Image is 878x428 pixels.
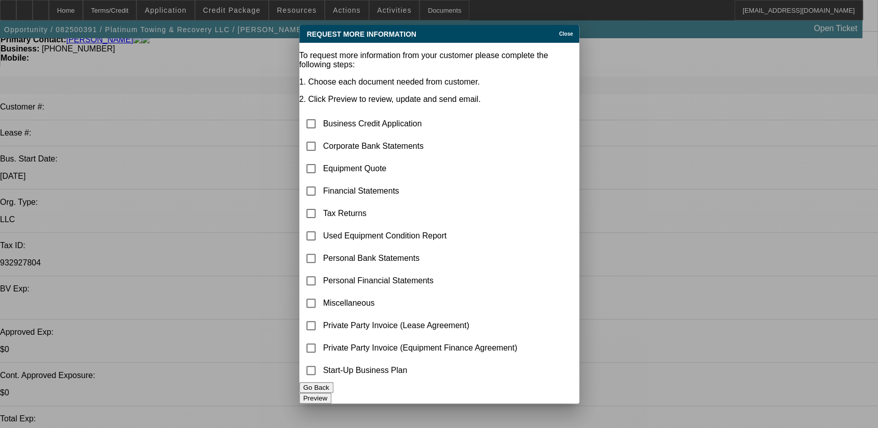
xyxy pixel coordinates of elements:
td: Private Party Invoice (Lease Agreement) [323,315,518,336]
td: Equipment Quote [323,158,518,179]
span: Close [559,31,573,37]
td: Used Equipment Condition Report [323,225,518,247]
p: 1. Choose each document needed from customer. [299,77,579,87]
td: Start-Up Business Plan [323,360,518,381]
td: Personal Bank Statements [323,248,518,269]
span: Request More Information [307,30,416,38]
td: Private Party Invoice (Equipment Finance Agreement) [323,337,518,359]
p: 2. Click Preview to review, update and send email. [299,95,579,104]
td: Business Credit Application [323,113,518,135]
td: Miscellaneous [323,292,518,314]
td: Tax Returns [323,203,518,224]
td: Financial Statements [323,180,518,202]
td: Corporate Bank Statements [323,136,518,157]
button: Preview [299,393,331,404]
p: To request more information from your customer please complete the following steps: [299,51,579,69]
td: Personal Financial Statements [323,270,518,291]
button: Go Back [299,382,333,393]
